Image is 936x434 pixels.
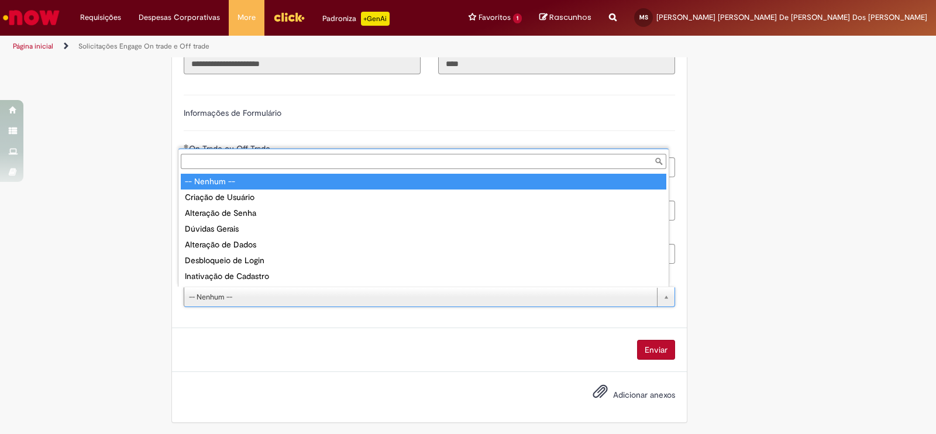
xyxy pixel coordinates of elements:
[181,205,666,221] div: Alteração de Senha
[181,190,666,205] div: Criação de Usuário
[181,253,666,268] div: Desbloqueio de Login
[181,237,666,253] div: Alteração de Dados
[181,268,666,284] div: Inativação de Cadastro
[181,174,666,190] div: -- Nenhum --
[181,221,666,237] div: Dúvidas Gerais
[178,171,669,287] ul: Tipo de solicitação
